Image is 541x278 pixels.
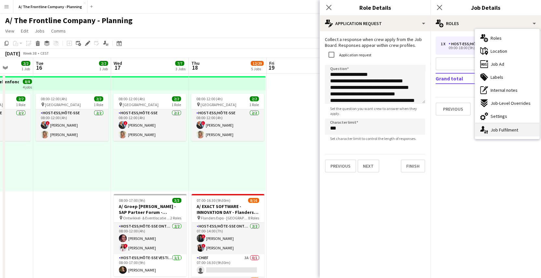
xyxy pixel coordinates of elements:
span: Comms [51,28,66,34]
span: 1 Role [249,102,259,107]
span: Roles [491,35,502,41]
span: Ontwikkel- & Eventlocatie [GEOGRAPHIC_DATA] [123,215,170,220]
h3: A/ EXACT SOFTWARE - INNOVATION DAY - Flanders Expo [191,203,264,215]
span: Labels [491,74,503,80]
span: ! [46,121,49,125]
span: ! [201,121,205,125]
span: 2 Roles [170,215,181,220]
span: Set character limit to control the length of responses. [325,136,422,141]
div: 09:00-18:00 (9h) [441,46,524,49]
div: 3 Jobs [175,66,186,71]
app-card-role: Host-ess/Hôte-sse Onthaal-Accueill2/208:00-12:00 (4h)[PERSON_NAME]![PERSON_NAME] [114,223,187,254]
span: Wed [114,60,122,66]
app-job-card: 08:00-12:00 (4h)2/2 [GEOGRAPHIC_DATA]1 RoleHost-ess/Hôte-sse2/208:00-12:00 (4h)![PERSON_NAME][PER... [35,94,108,141]
div: Application Request [320,16,430,31]
span: 1 Role [94,102,103,107]
span: [GEOGRAPHIC_DATA] [201,102,236,107]
span: Flanders Expo - [GEOGRAPHIC_DATA] [201,215,248,220]
app-card-role: Host-ess/Hôte-sse Vestiaire1/108:00-17:00 (9h)[PERSON_NAME] [114,254,187,276]
span: 2/2 [21,61,30,66]
div: Host-ess/Hôte-sse [449,42,491,46]
span: 8 Roles [248,215,259,220]
a: Comms [49,27,68,35]
a: View [3,27,17,35]
h3: Job Details [430,3,541,12]
span: 12/29 [251,61,264,66]
h1: A/ The Frontline Company - Planning [5,16,132,25]
a: Edit [18,27,31,35]
button: Previous [436,103,471,116]
span: [GEOGRAPHIC_DATA] [45,102,81,107]
span: View [5,28,14,34]
div: Job Fulfilment [475,123,539,136]
div: 4 jobs [23,84,32,90]
span: 17 [113,64,122,71]
button: Next [357,160,379,173]
span: 08:00-12:00 (4h) [118,96,145,101]
span: 8/8 [23,79,32,84]
app-job-card: 08:00-17:00 (9h)3/3A/ Groep [PERSON_NAME] - SAP Partner Forum - [GEOGRAPHIC_DATA] Ontwikkel- & Ev... [114,194,187,276]
span: Internal notes [491,87,518,93]
span: Settings [491,113,507,119]
span: 07:00-16:30 (9h30m) [197,198,230,203]
div: [DATE] [5,50,20,57]
td: Grand total [436,73,505,84]
span: 2/2 [250,96,259,101]
button: A/ The Frontline Company - Planning [13,0,88,13]
span: 1 Role [172,102,181,107]
div: CEST [40,51,49,56]
span: 1 Role [16,102,25,107]
span: Fri [269,60,274,66]
span: 18 [190,64,200,71]
div: 1 x [441,42,449,46]
span: ! [124,244,128,248]
span: 8/16 [248,198,259,203]
span: 19 [268,64,274,71]
span: Edit [21,28,28,34]
span: Job-Level Overrides [491,100,531,106]
span: ! [201,234,205,238]
span: Thu [191,60,200,66]
span: Location [491,48,507,54]
div: 1 Job [21,66,30,71]
span: ! [123,121,127,125]
app-card-role: Host-ess/Hôte-sse2/208:00-12:00 (4h)![PERSON_NAME][PERSON_NAME] [113,109,186,141]
label: Application request [338,52,371,57]
button: Add role [436,57,536,70]
button: Previous [325,160,356,173]
app-card-role: Host-ess/Hôte-sse Onthaal-Accueill2/207:00-14:00 (7h)![PERSON_NAME]![PERSON_NAME] [191,223,264,254]
button: Finish [401,160,425,173]
span: 3/3 [172,198,181,203]
span: 08:00-12:00 (4h) [196,96,223,101]
span: 16 [35,64,43,71]
div: Roles [430,16,541,31]
div: 1 Job [99,66,108,71]
app-job-card: 08:00-12:00 (4h)2/2 [GEOGRAPHIC_DATA]1 RoleHost-ess/Hôte-sse2/208:00-12:00 (4h)![PERSON_NAME][PER... [113,94,186,141]
h3: A/ Groep [PERSON_NAME] - SAP Partner Forum - [GEOGRAPHIC_DATA] [114,203,187,215]
span: Jobs [35,28,45,34]
span: ! [201,244,205,248]
app-card-role: Host-ess/Hôte-sse2/208:00-12:00 (4h)![PERSON_NAME][PERSON_NAME] [191,109,264,141]
p: Collect a response when crew apply from the Job Board. Responses appear within crew profiles. [325,36,425,48]
span: Set the question you want crew to answer when they apply. [325,106,425,116]
span: [GEOGRAPHIC_DATA] [123,102,159,107]
app-job-card: 08:00-12:00 (4h)2/2 [GEOGRAPHIC_DATA]1 RoleHost-ess/Hôte-sse2/208:00-12:00 (4h)![PERSON_NAME][PER... [191,94,264,141]
span: Week 38 [21,51,38,56]
span: 7/7 [175,61,184,66]
div: 5 Jobs [251,66,263,71]
a: Jobs [32,27,47,35]
span: Job Ad [491,61,504,67]
span: 2/2 [99,61,108,66]
span: 2/2 [94,96,103,101]
span: 2/2 [172,96,181,101]
span: 08:00-17:00 (9h) [119,198,145,203]
app-card-role: Host-ess/Hôte-sse2/208:00-12:00 (4h)![PERSON_NAME][PERSON_NAME] [35,109,108,141]
h3: Role Details [320,3,430,12]
app-card-role: Chief3A0/107:00-16:30 (9h30m) [191,254,264,276]
span: 2/2 [16,96,25,101]
span: Tue [36,60,43,66]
